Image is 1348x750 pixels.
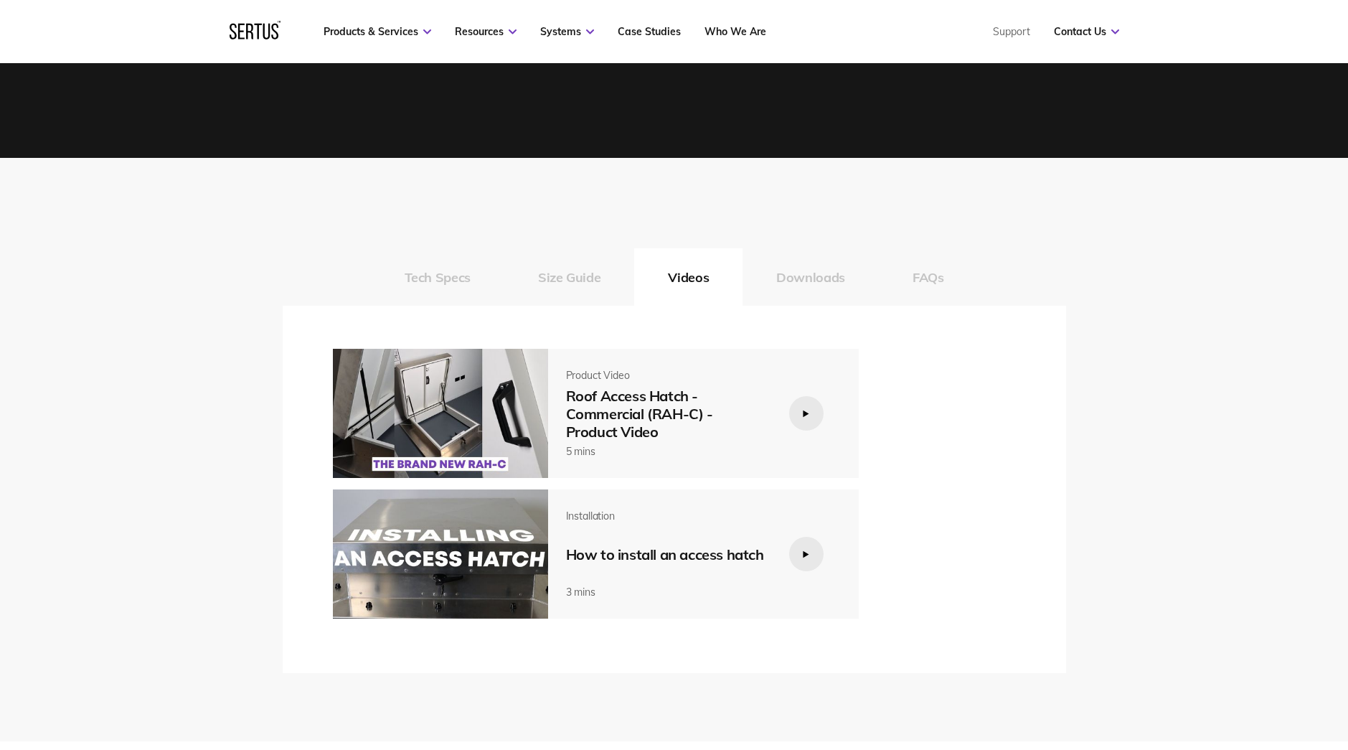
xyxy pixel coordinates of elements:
a: Who We Are [704,25,766,38]
a: Resources [455,25,517,38]
iframe: Chat Widget [1090,583,1348,750]
div: Roof Access Hatch - Commercial (RAH-C) - Product Video [566,387,767,441]
button: Downloads [743,248,879,306]
a: Products & Services [324,25,431,38]
a: Case Studies [618,25,681,38]
button: Tech Specs [371,248,504,306]
div: Installation [566,510,767,522]
div: How to install an access hatch [566,545,767,563]
a: Support [993,25,1030,38]
button: Size Guide [504,248,634,306]
a: Systems [540,25,594,38]
button: FAQs [879,248,978,306]
a: Contact Us [1054,25,1119,38]
div: 3 mins [566,586,767,599]
div: Product Video [566,369,767,382]
div: 5 mins [566,445,767,458]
